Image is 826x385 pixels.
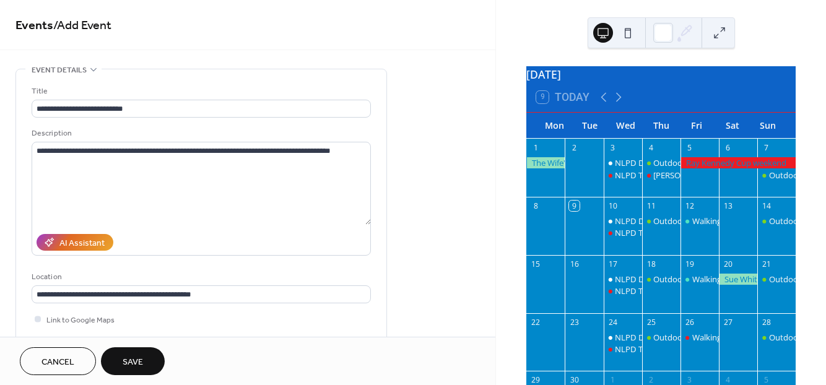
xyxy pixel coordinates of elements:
div: 8 [531,201,541,211]
div: Outdoor Crown Green Bowls [653,215,760,227]
div: Mon [536,113,572,138]
div: Outdoor Crown Green Bowls [653,332,760,343]
div: 27 [723,317,733,327]
div: 10 [607,201,618,211]
div: Luther Live in New Brighton [642,170,680,181]
div: NLPD Drop in Hub [615,215,684,227]
div: NLPD Table tennis/ Crib [615,170,703,181]
div: Walking football training [680,274,719,285]
div: 2 [569,142,580,153]
span: Cancel [41,356,74,369]
div: NLPD Table tennis/ Crib [604,170,642,181]
div: AI Assistant [59,237,105,250]
div: Ray Kennedy Cup weekend [680,157,796,168]
button: Save [101,347,165,375]
div: Outdoor Crown Green Bowls [642,215,680,227]
div: Title [32,85,368,98]
div: Outdoor Crown Green Bowls [757,332,796,343]
div: 1 [531,142,541,153]
div: 23 [569,317,580,327]
div: 12 [684,201,695,211]
div: 4 [646,142,656,153]
div: 28 [761,317,772,327]
div: 22 [531,317,541,327]
div: Location [32,270,368,283]
button: AI Assistant [37,234,113,251]
div: Outdoor Crown Green Bowls [642,332,680,343]
div: NLPD Table tennis/ Crib [615,285,703,296]
div: NLPD Drop in Hub [615,332,684,343]
div: NLPD Table tennis/ Crib [604,285,642,296]
div: Wed [607,113,643,138]
div: Thu [643,113,679,138]
div: Outdoor Crown Green Bowls [653,157,760,168]
div: 14 [761,201,772,211]
div: 18 [646,259,656,269]
div: Sun [750,113,786,138]
div: NLPD Table tennis/ Crib [615,227,703,238]
div: Outdoor Crown Green Bowls [642,274,680,285]
div: Walking football league [692,332,778,343]
a: Events [15,14,53,38]
div: NLPD Drop in Hub [615,157,684,168]
div: [PERSON_NAME] Live in [GEOGRAPHIC_DATA] [653,170,824,181]
div: 6 [723,142,733,153]
div: Outdoor Crown Green Bowls [757,274,796,285]
div: Outdoor Crown Green Bowls [642,157,680,168]
div: Walking football league [680,332,719,343]
div: Walking football training [692,215,782,227]
div: 25 [646,317,656,327]
div: 20 [723,259,733,269]
div: Walking football training [680,215,719,227]
div: Walking football training [692,274,782,285]
div: 7 [761,142,772,153]
div: Outdoor Crown Green Bowls [757,170,796,181]
div: 9 [569,201,580,211]
div: 15 [531,259,541,269]
div: 3 [607,142,618,153]
div: NLPD Drop in Hub [604,332,642,343]
div: Outdoor Crown Green Bowls [757,215,796,227]
div: The Wife's birthday [526,157,565,168]
div: NLPD Drop in Hub [604,157,642,168]
div: 24 [607,317,618,327]
div: NLPD Drop in Hub [604,274,642,285]
div: 5 [684,142,695,153]
div: NLPD Table tennis/ Crib [604,344,642,355]
div: NLPD Table tennis/ Crib [615,344,703,355]
button: Cancel [20,347,96,375]
div: 21 [761,259,772,269]
div: 26 [684,317,695,327]
div: NLPD Table tennis/ Crib [604,227,642,238]
div: Description [32,127,368,140]
span: Link to Google Maps [46,314,115,327]
div: 13 [723,201,733,211]
div: 16 [569,259,580,269]
div: Outdoor Crown Green Bowls [653,274,760,285]
span: Event details [32,64,87,77]
div: 19 [684,259,695,269]
span: / Add Event [53,14,111,38]
div: Sue White's birthday [719,274,757,285]
div: Tue [572,113,608,138]
span: Save [123,356,143,369]
div: Sat [715,113,750,138]
div: Fri [679,113,715,138]
div: 17 [607,259,618,269]
div: NLPD Drop in Hub [615,274,684,285]
div: NLPD Drop in Hub [604,215,642,227]
div: 11 [646,201,656,211]
div: [DATE] [526,66,796,82]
